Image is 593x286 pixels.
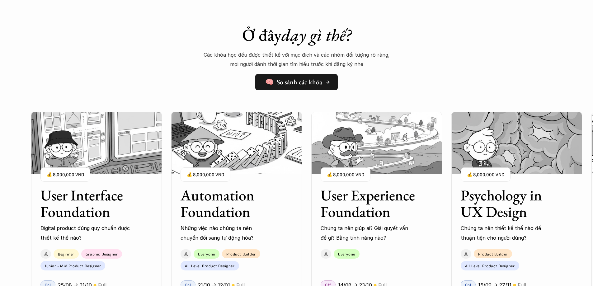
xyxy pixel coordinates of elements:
p: Chúng ta nên giúp ai? Giải quyết vấn đề gì? Bằng tính năng nào? [321,223,411,242]
h3: Psychology in UX Design [461,187,557,220]
p: Chúng ta nên thiết kế thế nào để thuận tiện cho người dùng? [461,223,551,242]
p: Graphic Designer [86,252,118,256]
p: All Level Product Designer [465,264,515,268]
p: Beginner [58,252,74,256]
p: 💰 8,000,000 VND [187,171,224,179]
p: Everyone [338,252,355,256]
p: Junior - Mid Product Designer [45,264,101,268]
p: Những việc nào chúng ta nên chuyển đổi sang tự động hóa? [181,223,271,242]
p: Các khóa học đều được thiết kế với mục đích và các nhóm đối tượng rõ ràng, mọi người dành thời gi... [203,50,390,69]
a: 🧠 So sánh các khóa [255,74,338,90]
p: 💰 8,000,000 VND [327,171,364,179]
h3: Automation Foundation [181,187,277,220]
p: Everyone [198,252,215,256]
h3: User Experience Foundation [321,187,417,220]
h3: User Interface Foundation [40,187,137,220]
p: 💰 8,000,000 VND [467,171,504,179]
p: 💰 8,000,000 VND [47,171,84,179]
h1: Ở đây [188,25,406,45]
em: dạy gì thế? [281,24,351,46]
p: Product Builder [478,251,508,256]
p: All Level Product Designer [185,264,235,268]
p: Product Builder [226,251,256,256]
p: Digital product đúng quy chuẩn được thiết kế thế nào? [40,223,131,242]
h5: 🧠 So sánh các khóa [265,78,322,86]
